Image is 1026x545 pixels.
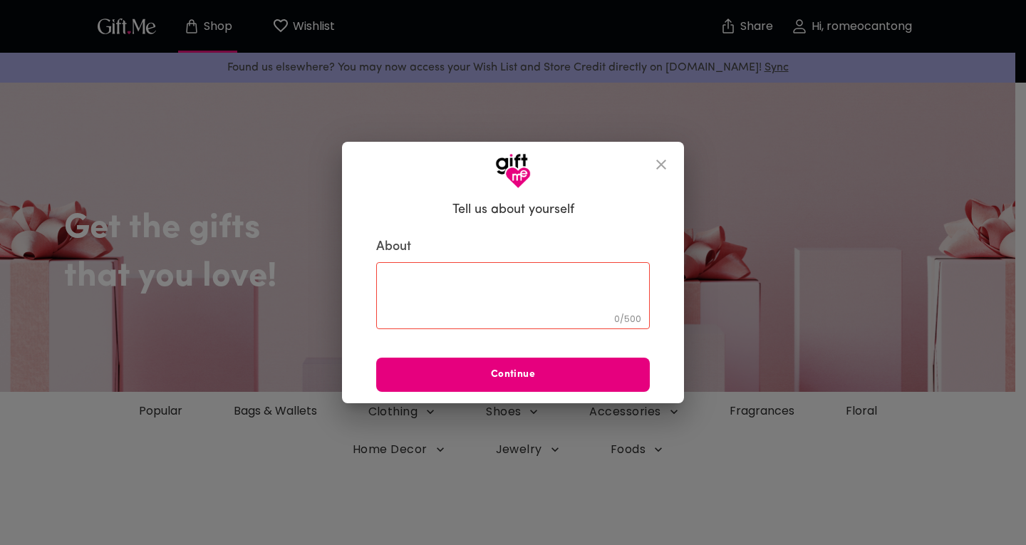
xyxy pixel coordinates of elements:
span: Continue [376,367,650,383]
label: About [376,239,650,256]
button: Continue [376,358,650,392]
button: close [644,147,678,182]
img: GiftMe Logo [495,153,531,189]
h6: Tell us about yourself [452,202,574,219]
span: 0 / 500 [614,313,641,325]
